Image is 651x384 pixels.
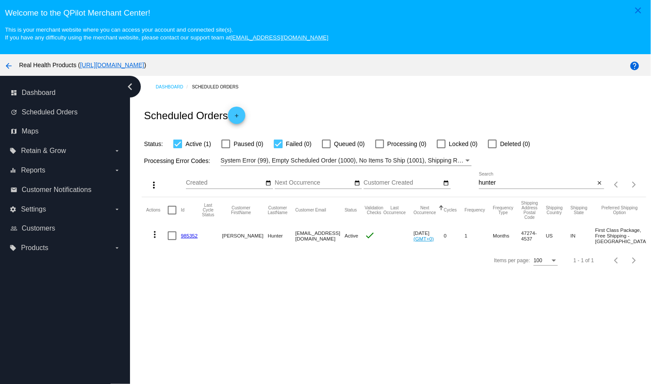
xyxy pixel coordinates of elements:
[21,244,48,252] span: Products
[149,180,159,190] mat-icon: more_vert
[22,89,55,97] span: Dashboard
[22,127,39,135] span: Maps
[268,205,288,215] button: Change sorting for CustomerLastName
[546,205,563,215] button: Change sorting for ShippingCountry
[5,8,646,18] h3: Welcome to the QPilot Merchant Center!
[123,80,137,94] i: chevron_left
[295,208,326,213] button: Change sorting for CustomerEmail
[186,179,264,186] input: Created
[365,230,375,241] mat-icon: check
[608,176,625,193] button: Previous page
[146,197,168,223] mat-header-cell: Actions
[365,197,383,223] mat-header-cell: Validation Checks
[534,258,558,264] mat-select: Items per page:
[384,205,406,215] button: Change sorting for LastOccurrenceUtc
[10,86,120,100] a: dashboard Dashboard
[186,139,211,149] span: Active (1)
[222,205,260,215] button: Change sorting for CustomerFirstName
[10,89,17,96] i: dashboard
[114,147,120,154] i: arrow_drop_down
[231,34,329,41] a: [EMAIL_ADDRESS][DOMAIN_NAME]
[21,166,45,174] span: Reports
[3,61,14,71] mat-icon: arrow_back
[222,223,267,248] mat-cell: [PERSON_NAME]
[345,233,358,238] span: Active
[595,179,604,188] button: Clear
[181,233,198,238] a: 985352
[202,203,214,217] button: Change sorting for LastProcessingCycleId
[345,208,357,213] button: Change sorting for Status
[114,167,120,174] i: arrow_drop_down
[444,208,457,213] button: Change sorting for Cycles
[625,252,643,269] button: Next page
[19,62,146,68] span: Real Health Products ( )
[465,208,485,213] button: Change sorting for Frequency
[413,223,444,248] mat-cell: [DATE]
[10,128,17,135] i: map
[10,109,17,116] i: update
[493,223,521,248] mat-cell: Months
[268,223,296,248] mat-cell: Hunter
[521,201,538,220] button: Change sorting for ShippingPostcode
[21,147,66,155] span: Retain & Grow
[10,147,16,154] i: local_offer
[10,225,17,232] i: people_outline
[150,229,160,240] mat-icon: more_vert
[334,139,365,149] span: Queued (0)
[114,206,120,213] i: arrow_drop_down
[144,157,210,164] span: Processing Error Codes:
[22,225,55,232] span: Customers
[633,5,643,16] mat-icon: close
[570,205,587,215] button: Change sorting for ShippingState
[546,223,570,248] mat-cell: US
[573,257,594,264] div: 1 - 1 of 1
[10,186,17,193] i: email
[144,107,245,124] h2: Scheduled Orders
[465,223,493,248] mat-cell: 1
[10,183,120,197] a: email Customer Notifications
[387,139,426,149] span: Processing (0)
[181,208,184,213] button: Change sorting for Id
[192,80,246,94] a: Scheduled Orders
[449,139,478,149] span: Locked (0)
[494,257,530,264] div: Items per page:
[354,180,360,187] mat-icon: date_range
[443,180,449,187] mat-icon: date_range
[10,167,16,174] i: equalizer
[608,252,625,269] button: Previous page
[444,223,465,248] mat-cell: 0
[5,26,328,41] small: This is your merchant website where you can access your account and connected site(s). If you hav...
[22,186,91,194] span: Customer Notifications
[479,179,596,186] input: Search
[10,221,120,235] a: people_outline Customers
[10,124,120,138] a: map Maps
[234,139,263,149] span: Paused (0)
[10,244,16,251] i: local_offer
[597,180,603,187] mat-icon: close
[10,105,120,119] a: update Scheduled Orders
[595,205,644,215] button: Change sorting for PreferredShippingOption
[413,236,434,241] a: (GMT+0)
[534,257,542,264] span: 100
[80,62,144,68] a: [URL][DOMAIN_NAME]
[625,176,643,193] button: Next page
[156,80,192,94] a: Dashboard
[22,108,78,116] span: Scheduled Orders
[231,113,242,123] mat-icon: add
[630,61,640,71] mat-icon: help
[500,139,530,149] span: Deleted (0)
[221,155,472,166] mat-select: Filter by Processing Error Codes
[265,180,271,187] mat-icon: date_range
[413,205,436,215] button: Change sorting for NextOccurrenceUtc
[493,205,513,215] button: Change sorting for FrequencyType
[286,139,312,149] span: Failed (0)
[570,223,595,248] mat-cell: IN
[364,179,442,186] input: Customer Created
[521,223,546,248] mat-cell: 47274-4537
[275,179,353,186] input: Next Occurrence
[114,244,120,251] i: arrow_drop_down
[10,206,16,213] i: settings
[295,223,345,248] mat-cell: [EMAIL_ADDRESS][DOMAIN_NAME]
[144,140,163,147] span: Status:
[21,205,46,213] span: Settings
